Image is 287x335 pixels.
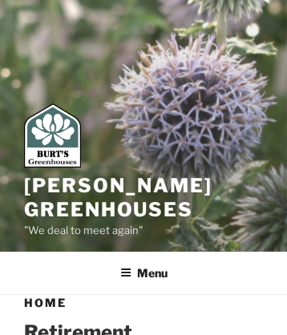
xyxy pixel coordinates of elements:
p: "We deal to meet again" [24,222,263,240]
img: Burt's Greenhouses [24,103,81,167]
button: Menu [109,253,179,293]
a: [PERSON_NAME] Greenhouses [24,174,212,221]
h1: Home [24,295,263,311]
